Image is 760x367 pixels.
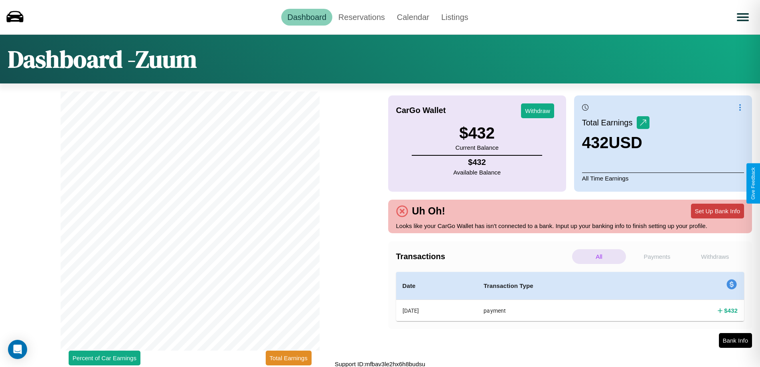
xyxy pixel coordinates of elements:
h4: Transaction Type [484,281,643,291]
h4: Uh Oh! [408,205,449,217]
h4: $ 432 [724,306,738,315]
p: Total Earnings [582,115,637,130]
th: payment [477,300,649,321]
div: Open Intercom Messenger [8,340,27,359]
button: Bank Info [719,333,752,348]
button: Set Up Bank Info [691,204,744,218]
h4: Date [403,281,471,291]
div: Give Feedback [750,167,756,200]
table: simple table [396,272,744,321]
h4: CarGo Wallet [396,106,446,115]
button: Withdraw [521,103,554,118]
p: Looks like your CarGo Wallet has isn't connected to a bank. Input up your banking info to finish ... [396,220,744,231]
a: Reservations [332,9,391,26]
button: Total Earnings [266,351,312,365]
button: Open menu [732,6,754,28]
h4: Transactions [396,252,570,261]
a: Dashboard [281,9,332,26]
a: Listings [435,9,474,26]
button: Percent of Car Earnings [69,351,140,365]
p: Available Balance [453,167,501,178]
p: Withdraws [688,249,742,264]
p: Payments [630,249,684,264]
h3: 432 USD [582,134,649,152]
p: All [572,249,626,264]
p: All Time Earnings [582,173,744,184]
h1: Dashboard - Zuum [8,43,197,75]
p: Current Balance [455,142,498,153]
h4: $ 432 [453,158,501,167]
th: [DATE] [396,300,478,321]
h3: $ 432 [455,124,498,142]
a: Calendar [391,9,435,26]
